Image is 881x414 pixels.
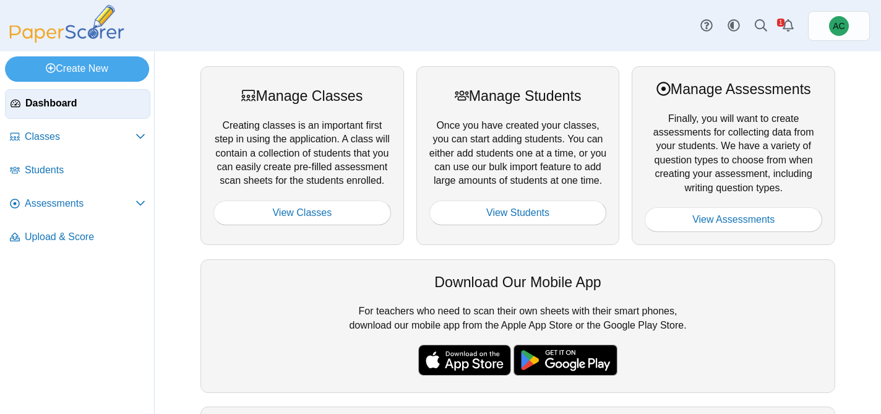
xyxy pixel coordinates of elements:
div: Creating classes is an important first step in using the application. A class will contain a coll... [200,66,404,245]
div: Download Our Mobile App [213,272,822,292]
span: Assessments [25,197,135,210]
a: View Students [429,201,607,225]
span: Andrew Christman [829,16,849,36]
span: Dashboard [25,97,145,110]
a: Students [5,156,150,186]
a: Dashboard [5,89,150,119]
div: For teachers who need to scan their own sheets with their smart phones, download our mobile app f... [200,259,835,393]
img: apple-store-badge.svg [418,345,511,376]
img: PaperScorer [5,5,129,43]
a: Create New [5,56,149,81]
a: Assessments [5,189,150,219]
div: Once you have created your classes, you can start adding students. You can either add students on... [416,66,620,245]
a: Classes [5,123,150,152]
div: Finally, you will want to create assessments for collecting data from your students. We have a va... [632,66,835,245]
span: Classes [25,130,135,144]
span: Andrew Christman [833,22,844,30]
a: View Classes [213,201,391,225]
img: google-play-badge.png [514,345,617,376]
span: Students [25,163,145,177]
a: View Assessments [645,207,822,232]
a: Upload & Score [5,223,150,252]
span: Upload & Score [25,230,145,244]
a: Andrew Christman [808,11,870,41]
div: Manage Assessments [645,79,822,99]
div: Manage Students [429,86,607,106]
a: Alerts [775,12,802,40]
a: PaperScorer [5,34,129,45]
div: Manage Classes [213,86,391,106]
